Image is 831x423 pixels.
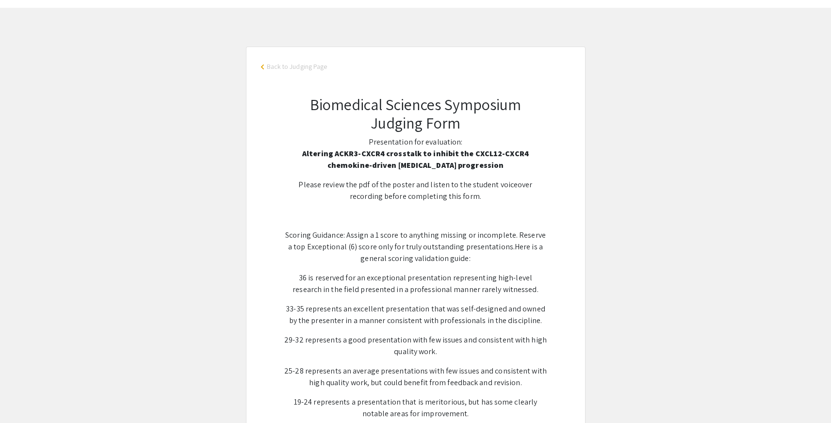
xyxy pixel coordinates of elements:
[284,136,547,171] p: Presentation for evaluation:
[267,62,327,72] span: Back to Judging Page
[7,379,41,416] iframe: Chat
[285,230,546,252] span: Scoring Guidance: Assign a 1 score to anything missing or incomplete. Reserve a top Exceptional (...
[298,179,532,201] span: Please review the pdf of the poster and listen to the student voiceover recording before completi...
[284,365,547,389] p: 25-28 represents an average presentations with few issues and consistent with high quality work, ...
[284,396,547,420] p: 19-24 represents a presentation that is meritorious, but has some clearly notable areas for impro...
[284,303,547,326] p: 33-35 represents an excellent presentation that was self-designed and owned by the presenter in a...
[284,272,547,295] p: 36 is reserved for an exceptional presentation representing high-level research in the field pres...
[284,229,547,264] p: Here is a general scoring validation guide:
[284,334,547,358] p: 29-32 represents a good presentation with few issues and consistent with high quality work.
[261,62,570,72] a: arrow_back_iosBack to Judging Page
[284,95,547,132] h2: Biomedical Sciences Symposium Judging Form
[302,148,529,170] strong: Altering ACKR3-CXCR4 crosstalk to inhibit the CXCL12-CXCR4 chemokine-driven [MEDICAL_DATA] progre...
[261,64,267,70] span: arrow_back_ios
